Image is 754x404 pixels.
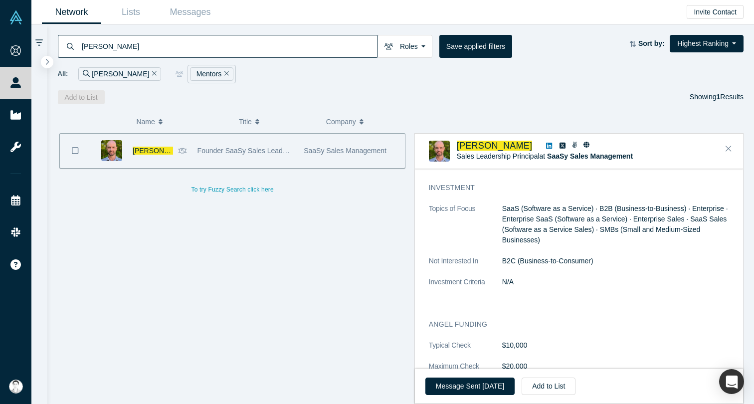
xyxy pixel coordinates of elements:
div: [PERSON_NAME] [78,67,161,81]
input: Search by name, title, company, summary, expertise, investment criteria or topics of focus [81,34,377,58]
div: Mentors [190,67,233,81]
button: Add to List [58,90,105,104]
a: Network [42,0,101,24]
dt: Typical Check [429,340,502,361]
dt: Investment Criteria [429,277,502,298]
p: N/A [502,277,729,287]
button: Invite Contact [687,5,744,19]
button: Remove Filter [221,68,229,80]
img: Alchemist Vault Logo [9,10,23,24]
dt: Not Interested In [429,256,502,277]
dt: Topics of Focus [429,203,502,256]
a: [PERSON_NAME] [457,141,533,151]
button: Save applied filters [439,35,512,58]
span: Sales Leadership Principal at [457,152,633,160]
a: Messages [161,0,220,24]
h3: Investment [429,183,715,193]
strong: 1 [717,93,721,101]
button: Message Sent [DATE] [425,378,515,395]
button: Title [239,111,316,132]
strong: Sort by: [638,39,665,47]
img: Matt Cameron's Profile Image [429,141,450,162]
a: [PERSON_NAME] [133,147,190,155]
button: Name [136,111,228,132]
span: Name [136,111,155,132]
span: Results [717,93,744,101]
span: SaaS (Software as a Service) · B2B (Business-to-Business) · Enterprise · Enterprise SaaS (Softwar... [502,204,728,244]
button: Company [326,111,403,132]
span: B2C (Business-to-Consumer) [502,257,593,265]
span: Title [239,111,252,132]
span: Founder SaaSy Sales Leadership [197,147,302,155]
button: Bookmark [60,134,91,168]
dd: $20,000 [502,361,729,372]
span: Company [326,111,356,132]
button: To try Fuzzy Search click here [185,183,281,196]
button: Add to List [522,378,575,395]
span: SaaSy Sales Management [304,147,386,155]
dd: $10,000 [502,340,729,351]
a: SaaSy Sales Management [547,152,633,160]
img: Rodrigo Castro de Souza's Account [9,380,23,394]
span: All: [58,69,68,79]
img: Matt Cameron's Profile Image [101,140,122,161]
dt: Maximum Check [429,361,502,382]
button: Close [721,141,736,157]
button: Roles [377,35,432,58]
a: Lists [101,0,161,24]
button: Highest Ranking [670,35,744,52]
h3: Angel Funding [429,319,715,330]
button: Remove Filter [149,68,157,80]
div: Showing [690,90,744,104]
